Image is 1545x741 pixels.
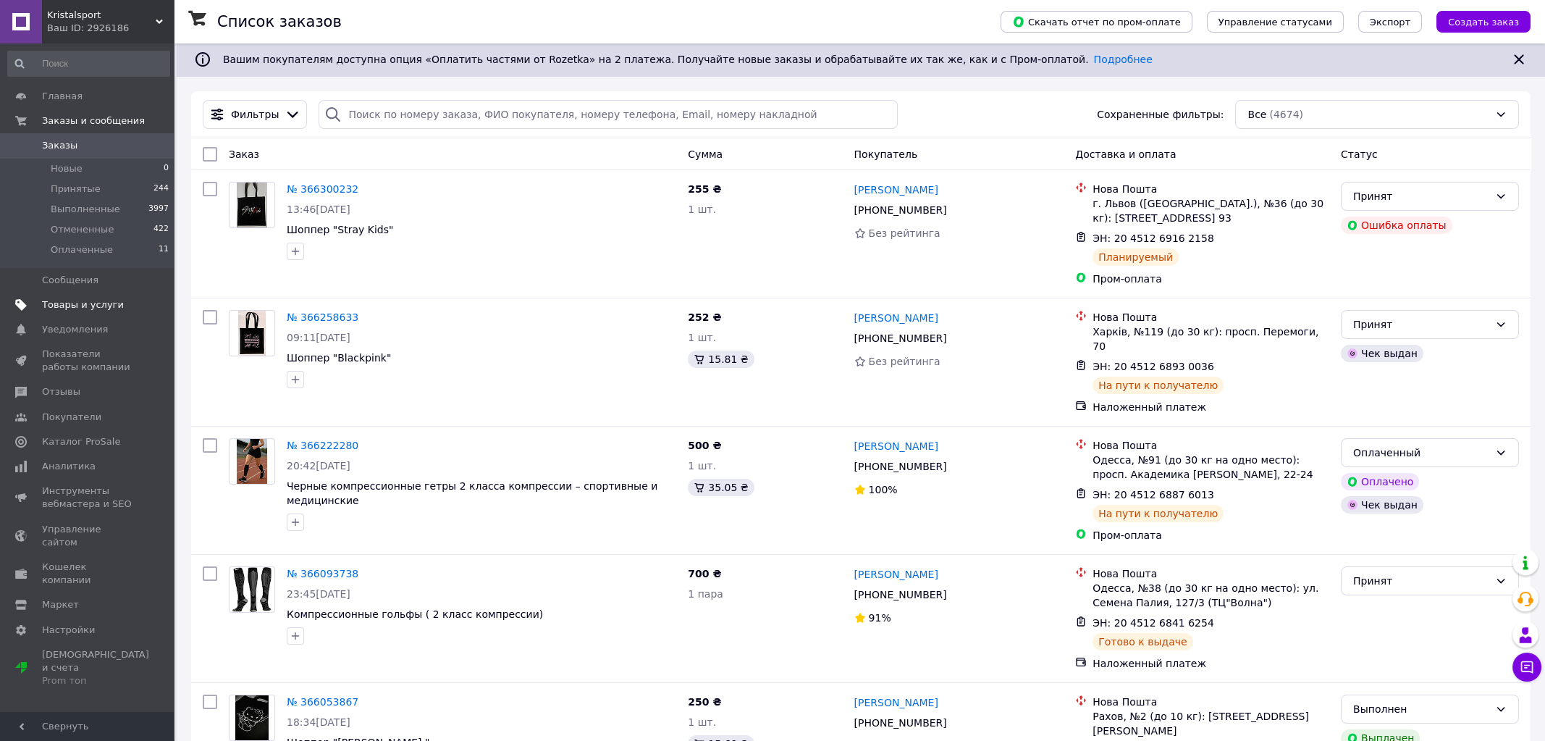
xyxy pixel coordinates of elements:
span: Без рейтинга [869,356,940,367]
button: Создать заказ [1436,11,1531,33]
a: № 366222280 [287,440,358,451]
span: 1 шт. [688,716,716,728]
span: [DEMOGRAPHIC_DATA] и счета [42,648,149,688]
span: Скачать отчет по пром-оплате [1012,15,1181,28]
span: 1 шт. [688,460,716,472]
span: Заказы [42,139,77,152]
div: [PHONE_NUMBER] [851,713,950,733]
span: 0 [164,162,169,175]
span: Отзывы [42,385,80,398]
span: Заказы и сообщения [42,114,145,127]
span: 1 шт. [688,332,716,343]
div: Оплаченный [1353,445,1489,461]
a: [PERSON_NAME] [854,695,938,710]
span: Выполненные [51,203,120,216]
span: ЭН: 20 4512 6916 2158 [1093,233,1214,244]
span: Каталог ProSale [42,435,120,448]
div: Одесса, №91 (до 30 кг на одно место): просп. Академика [PERSON_NAME], 22-24 [1093,453,1329,482]
span: Сохраненные фильтры: [1097,107,1224,122]
span: Вашим покупателям доступна опция «Оплатить частями от Rozetka» на 2 платежа. Получайте новые зака... [223,54,1153,65]
span: Уведомления [42,323,108,336]
img: Фото товару [237,439,267,484]
div: На пути к получателю [1093,377,1224,394]
span: Покупатель [854,148,918,160]
span: Аналитика [42,460,96,473]
a: Компрессионные гольфы ( 2 класс компрессии) [287,608,543,620]
span: Статус [1341,148,1378,160]
div: Принят [1353,573,1489,589]
a: Фото товару [229,182,275,228]
div: [PHONE_NUMBER] [851,585,950,605]
span: 11 [159,243,169,256]
a: Фото товару [229,695,275,741]
span: Фильтры [231,107,279,122]
span: Товары и услуги [42,298,124,311]
div: Наложенный платеж [1093,656,1329,671]
span: Черные компрессионные гетры 2 класса компрессии – спортивные и медицинские [287,480,657,506]
div: Чек выдан [1341,345,1423,362]
span: ЭН: 20 4512 6887 6013 [1093,489,1214,501]
a: Шоппер "Blackpink" [287,352,391,364]
button: Управление статусами [1207,11,1344,33]
a: Создать заказ [1422,15,1531,27]
div: Готово к выдаче [1093,633,1192,650]
div: [PHONE_NUMBER] [851,328,950,348]
span: Принятые [51,183,101,196]
span: 91% [869,612,891,624]
h1: Список заказов [217,13,342,30]
span: 1 пара [688,588,723,600]
div: 15.81 ₴ [688,351,754,368]
span: 255 ₴ [688,183,721,195]
img: Фото товару [238,311,266,356]
span: Доставка и оплата [1075,148,1176,160]
span: 13:46[DATE] [287,204,350,215]
div: Нова Пошта [1093,182,1329,196]
a: № 366093738 [287,568,358,579]
span: 500 ₴ [688,440,721,451]
a: [PERSON_NAME] [854,567,938,582]
div: Наложенный платеж [1093,400,1329,414]
span: Кошелек компании [42,561,134,587]
span: Новые [51,162,83,175]
span: Оплаченные [51,243,113,256]
a: Фото товару [229,438,275,485]
div: Пром-оплата [1093,528,1329,543]
a: Шоппер "Stray Kids" [287,224,393,235]
a: Подробнее [1094,54,1153,65]
span: 1 шт. [688,204,716,215]
button: Скачать отчет по пром-оплате [1001,11,1192,33]
span: Экспорт [1370,17,1410,28]
span: 700 ₴ [688,568,721,579]
span: (4674) [1269,109,1303,120]
span: 23:45[DATE] [287,588,350,600]
span: 100% [869,484,898,495]
span: 244 [153,183,169,196]
span: 3997 [148,203,169,216]
a: Фото товару [229,310,275,356]
a: № 366258633 [287,311,358,323]
span: Заказ [229,148,259,160]
div: Принят [1353,317,1489,332]
button: Чат с покупателем [1512,653,1541,682]
span: 20:42[DATE] [287,460,350,472]
span: 422 [153,223,169,236]
div: [PHONE_NUMBER] [851,200,950,220]
input: Поиск по номеру заказа, ФИО покупателя, номеру телефона, Email, номеру накладной [319,100,897,129]
span: Настройки [42,624,95,637]
a: № 366300232 [287,183,358,195]
img: Фото товару [235,695,269,740]
img: Фото товару [237,183,267,227]
div: Планируемый [1093,248,1179,266]
div: 35.05 ₴ [688,479,754,496]
div: Нова Пошта [1093,310,1329,325]
a: № 366053867 [287,696,358,708]
span: Kristalsport [47,9,156,22]
img: Фото товару [232,567,271,612]
span: Создать заказ [1448,17,1519,28]
button: Экспорт [1358,11,1422,33]
div: г. Львов ([GEOGRAPHIC_DATA].), №36 (до 30 кг): [STREET_ADDRESS] 93 [1093,196,1329,225]
span: 250 ₴ [688,696,721,708]
span: Все [1247,107,1266,122]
